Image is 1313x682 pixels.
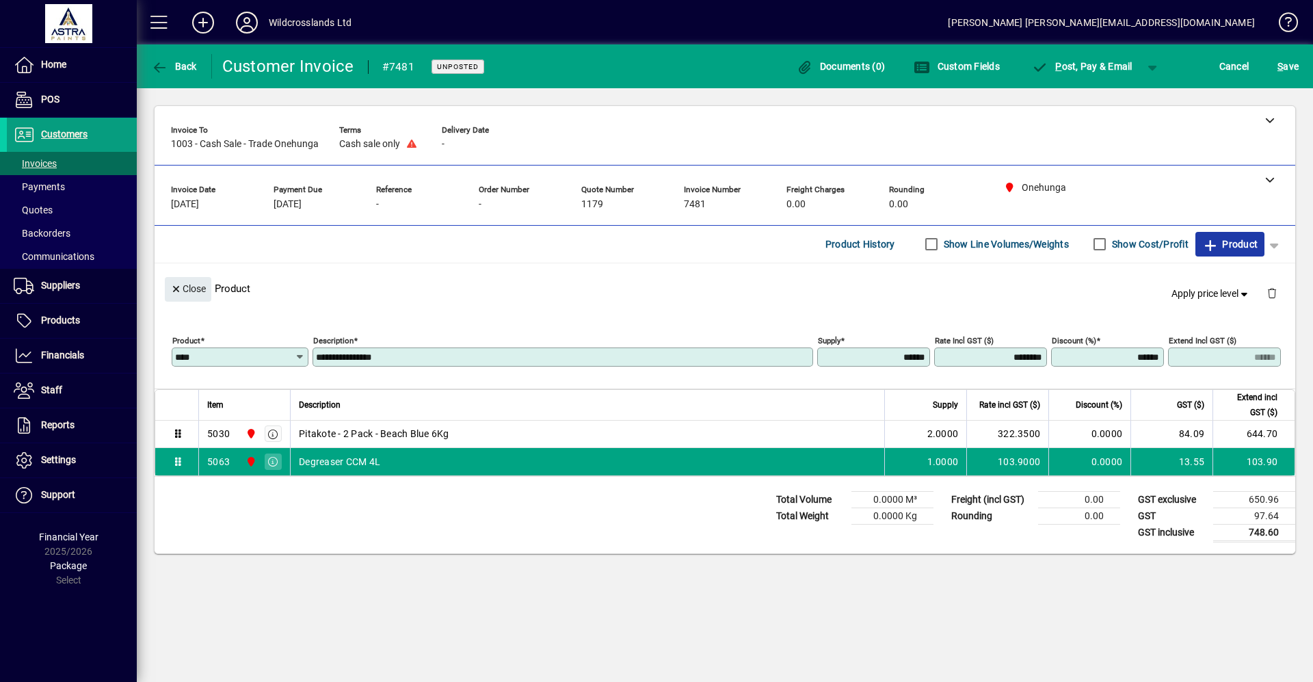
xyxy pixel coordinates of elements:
span: 1003 - Cash Sale - Trade Onehunga [171,139,319,150]
span: POS [41,94,59,105]
mat-label: Rate incl GST ($) [935,335,994,345]
div: [PERSON_NAME] [PERSON_NAME][EMAIL_ADDRESS][DOMAIN_NAME] [948,12,1255,34]
td: 84.09 [1130,421,1212,448]
button: Profile [225,10,269,35]
td: 0.0000 Kg [851,508,933,524]
span: Discount (%) [1076,397,1122,412]
button: Custom Fields [910,54,1003,79]
span: Onehunga [242,454,258,469]
a: Settings [7,443,137,477]
span: Reports [41,419,75,430]
td: Total Weight [769,508,851,524]
a: POS [7,83,137,117]
a: Products [7,304,137,338]
span: Unposted [437,62,479,71]
span: [DATE] [171,199,199,210]
span: Payments [14,181,65,192]
span: 7481 [684,199,706,210]
span: Close [170,278,206,300]
a: Invoices [7,152,137,175]
button: Product History [820,232,901,257]
span: - [376,199,379,210]
td: GST exclusive [1131,491,1213,508]
span: GST ($) [1177,397,1204,412]
span: Communications [14,251,94,262]
span: Financial Year [39,532,98,542]
span: Customers [41,129,88,140]
span: Financials [41,350,84,360]
label: Show Line Volumes/Weights [941,237,1069,251]
a: Backorders [7,222,137,245]
td: 103.90 [1212,448,1295,475]
td: 0.0000 [1048,421,1130,448]
app-page-header-button: Delete [1256,287,1288,299]
span: S [1277,61,1283,72]
td: Rounding [944,508,1038,524]
span: Invoices [14,158,57,169]
a: Reports [7,408,137,443]
span: 0.00 [786,199,806,210]
div: 322.3500 [975,427,1040,441]
span: Onehunga [242,426,258,441]
div: 5063 [207,455,230,469]
button: Post, Pay & Email [1025,54,1139,79]
a: Communications [7,245,137,268]
div: Product [155,263,1295,313]
app-page-header-button: Back [137,54,212,79]
a: Financials [7,339,137,373]
span: 2.0000 [927,427,959,441]
span: P [1055,61,1061,72]
span: Cash sale only [339,139,400,150]
div: 5030 [207,427,230,441]
button: Save [1274,54,1302,79]
button: Add [181,10,225,35]
a: Payments [7,175,137,198]
a: Support [7,478,137,512]
a: Quotes [7,198,137,222]
span: Package [50,560,87,571]
td: 650.96 [1213,491,1295,508]
span: Pitakote - 2 Pack - Beach Blue 6Kg [299,427,449,441]
mat-label: Extend incl GST ($) [1169,335,1236,345]
span: Degreaser CCM 4L [299,455,380,469]
td: 644.70 [1212,421,1295,448]
span: Apply price level [1171,287,1251,301]
a: Staff [7,373,137,408]
td: GST inclusive [1131,524,1213,541]
div: #7481 [382,56,414,78]
mat-label: Description [313,335,354,345]
button: Close [165,277,211,302]
button: Apply price level [1166,281,1256,306]
span: Product [1202,233,1258,255]
span: Settings [41,454,76,465]
div: Wildcrosslands Ltd [269,12,352,34]
app-page-header-button: Close [161,283,215,295]
span: Staff [41,384,62,395]
span: ost, Pay & Email [1032,61,1132,72]
td: 0.00 [1038,508,1120,524]
span: [DATE] [274,199,302,210]
span: Products [41,315,80,326]
span: Documents (0) [796,61,885,72]
div: 103.9000 [975,455,1040,469]
span: Custom Fields [914,61,1000,72]
button: Product [1195,232,1264,257]
span: Extend incl GST ($) [1221,390,1277,420]
span: - [442,139,445,150]
td: 0.00 [1038,491,1120,508]
span: 0.00 [889,199,908,210]
span: - [479,199,481,210]
a: Suppliers [7,269,137,303]
mat-label: Discount (%) [1052,335,1096,345]
a: Knowledge Base [1269,3,1296,47]
a: Home [7,48,137,82]
span: Suppliers [41,280,80,291]
span: Rate incl GST ($) [979,397,1040,412]
label: Show Cost/Profit [1109,237,1189,251]
td: Total Volume [769,491,851,508]
span: 1179 [581,199,603,210]
button: Cancel [1216,54,1253,79]
td: 97.64 [1213,508,1295,524]
span: Supply [933,397,958,412]
button: Back [148,54,200,79]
